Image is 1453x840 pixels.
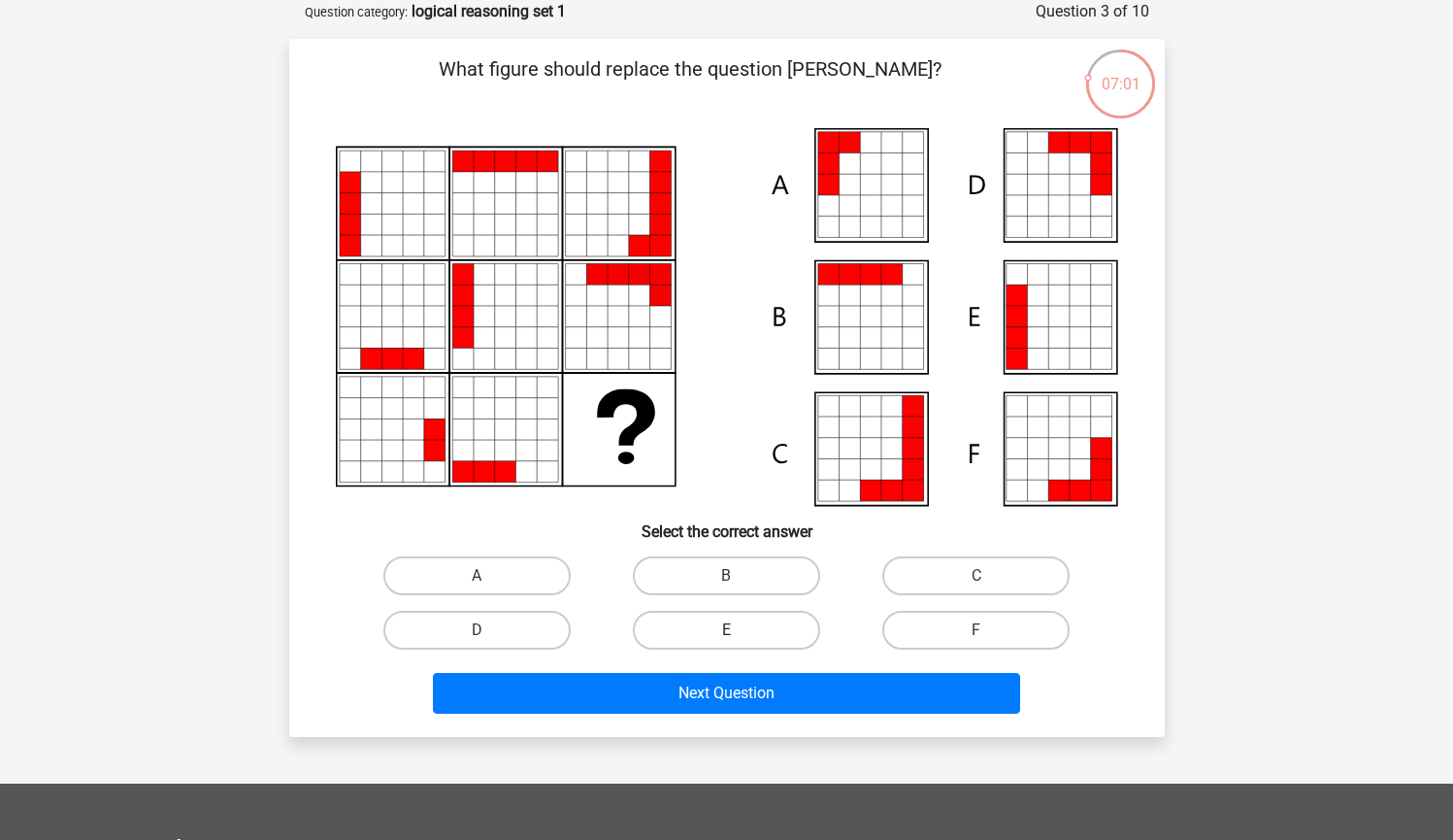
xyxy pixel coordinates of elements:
[882,556,1070,595] label: C
[383,556,571,595] label: A
[383,611,571,650] label: D
[320,54,1061,113] p: What figure should replace the question [PERSON_NAME]?
[412,2,566,20] strong: logical reasoning set 1
[305,5,408,19] small: Question category:
[1084,48,1157,96] div: 07:01
[633,556,820,595] label: B
[633,611,820,650] label: E
[320,507,1134,541] h6: Select the correct answer
[882,611,1070,650] label: F
[433,673,1020,714] button: Next Question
